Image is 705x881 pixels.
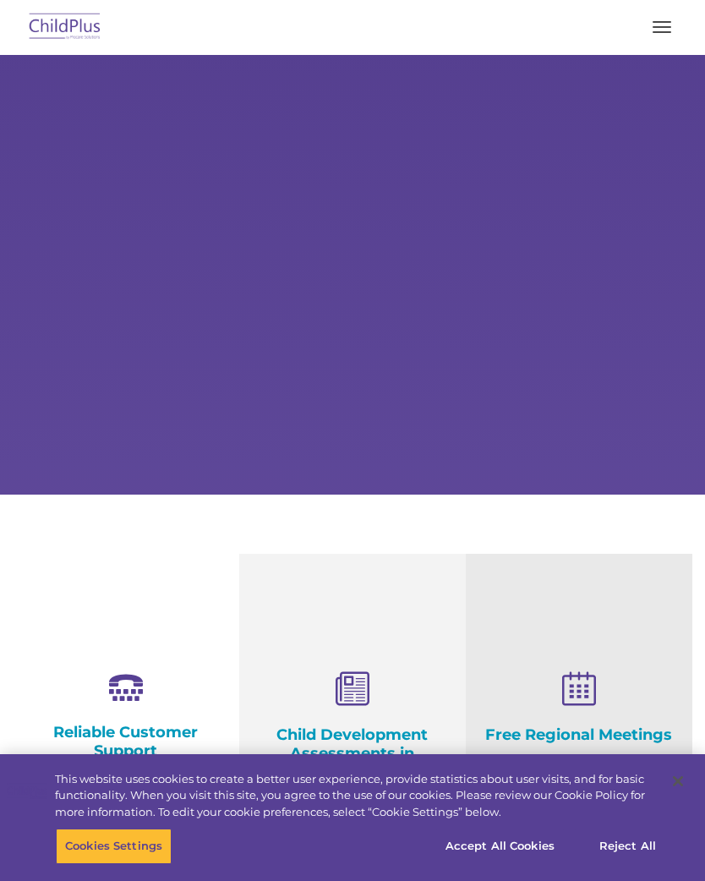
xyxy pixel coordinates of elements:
button: Close [659,763,697,800]
button: Reject All [575,829,680,864]
button: Accept All Cookies [436,829,564,864]
div: This website uses cookies to create a better user experience, provide statistics about user visit... [55,771,656,821]
img: ChildPlus by Procare Solutions [25,8,105,47]
h4: Free Regional Meetings [478,725,680,744]
h4: Child Development Assessments in ChildPlus [252,725,453,781]
h4: Reliable Customer Support [25,723,227,760]
button: Cookies Settings [56,829,172,864]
